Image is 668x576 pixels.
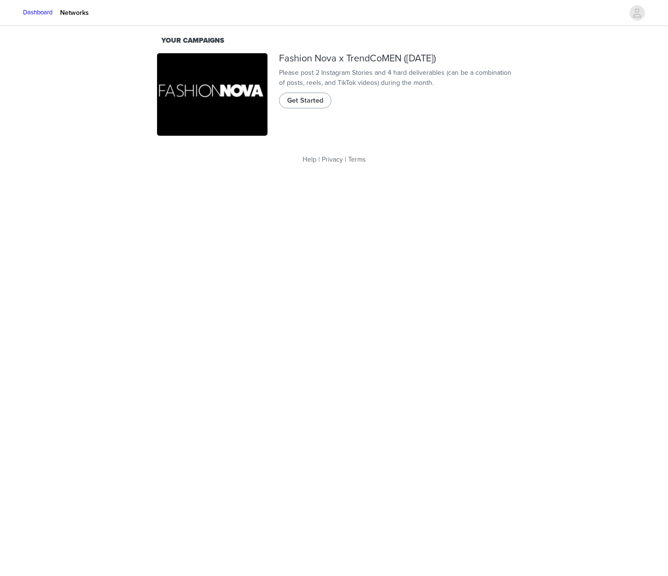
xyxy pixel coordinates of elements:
a: Terms [348,155,366,164]
div: avatar [632,5,642,21]
span: | [318,155,320,164]
div: Please post 2 Instagram Stories and 4 hard deliverables (can be a combination of posts, reels, an... [279,68,511,88]
a: Networks [54,2,95,24]
a: Help [303,155,316,164]
a: Privacy [322,155,343,164]
button: Get Started [279,93,331,108]
a: Dashboard [23,8,52,18]
span: Get Started [287,95,323,106]
div: Fashion Nova x TrendCoMEN ([DATE]) [279,53,511,64]
div: Your Campaigns [161,35,507,46]
span: | [345,155,346,164]
img: Fashion Nova [157,53,267,136]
